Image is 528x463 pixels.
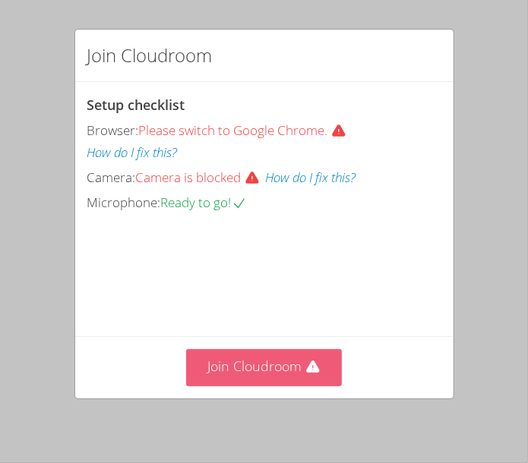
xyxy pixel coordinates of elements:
[136,169,266,186] span: Camera is blocked
[87,42,213,69] h2: Join Cloudroom
[87,121,139,139] span: Browser:
[139,121,353,139] span: Please switch to Google Chrome.
[87,194,161,211] span: Microphone:
[266,167,356,189] button: How do I fix this?
[186,349,342,386] button: Join Cloudroom
[87,169,136,186] span: Camera:
[87,96,185,114] span: Setup checklist
[87,142,178,164] button: How do I fix this?
[161,194,247,211] span: Ready to go!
